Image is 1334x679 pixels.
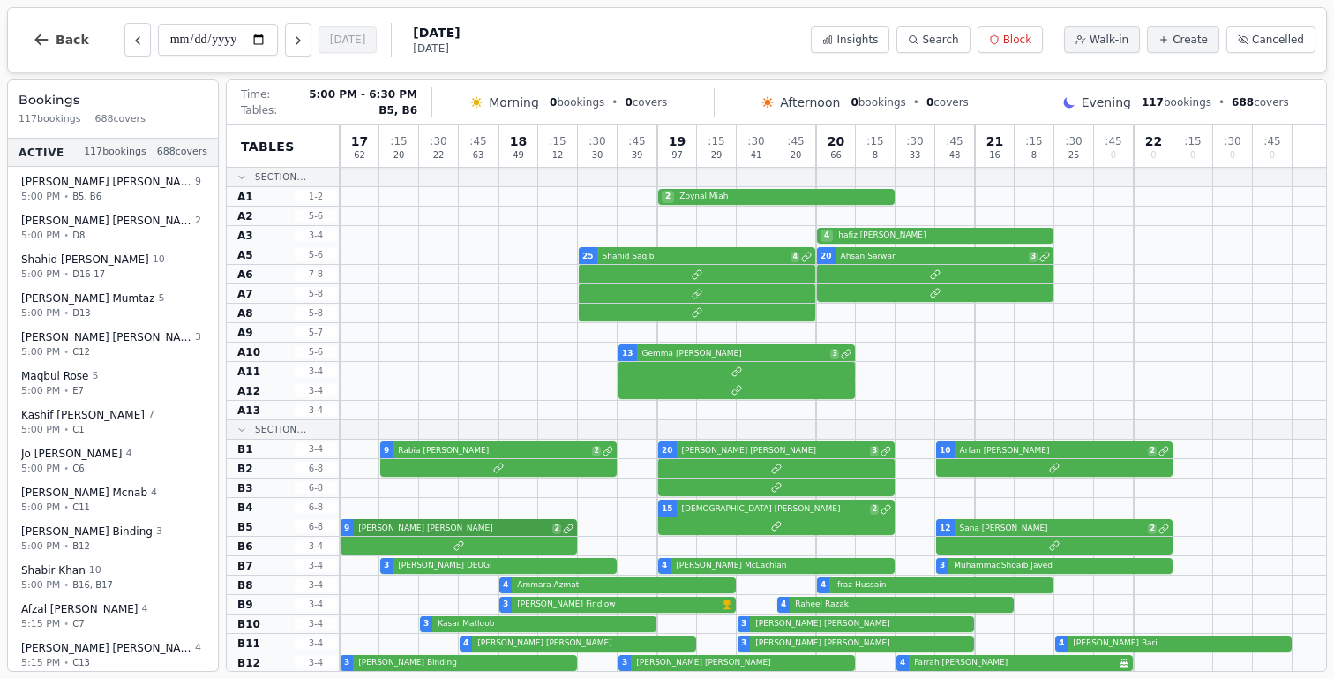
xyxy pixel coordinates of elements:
[433,151,445,160] span: 22
[72,578,113,592] span: B16, B17
[751,151,762,160] span: 41
[662,503,673,516] span: 15
[237,462,253,476] span: B2
[11,596,214,638] button: Afzal [PERSON_NAME]45:15 PM•C7
[124,23,151,57] button: Previous day
[1068,151,1080,160] span: 25
[64,345,69,358] span: •
[344,657,349,669] span: 3
[896,26,970,53] button: Search
[64,268,69,281] span: •
[21,383,60,398] span: 5:00 PM
[866,136,883,147] span: : 15
[237,404,260,418] span: A13
[237,248,253,262] span: A5
[295,520,337,533] span: 6 - 8
[237,306,253,321] span: A8
[11,402,214,443] button: Kashif [PERSON_NAME]75:00 PM•C1
[21,524,153,539] span: [PERSON_NAME] Binding
[837,251,1028,263] span: Ahsan Sarwar
[21,175,191,189] span: [PERSON_NAME] [PERSON_NAME]
[295,287,337,300] span: 5 - 8
[72,190,101,203] span: B5, B6
[64,190,69,203] span: •
[611,95,618,109] span: •
[21,369,89,383] span: Maqbul Rose
[582,251,594,263] span: 25
[295,442,337,456] span: 3 - 4
[237,559,253,573] span: B7
[21,408,145,422] span: Kashif [PERSON_NAME]
[1145,135,1162,147] span: 22
[599,251,790,263] span: Shahid Saqib
[64,656,69,669] span: •
[1218,95,1225,109] span: •
[1069,638,1288,650] span: [PERSON_NAME] Bari
[19,19,103,61] button: Back
[237,539,253,554] span: B6
[11,518,214,560] button: [PERSON_NAME] Binding35:00 PM•B12
[940,560,945,572] span: 3
[95,112,146,127] span: 688 covers
[413,24,460,41] span: [DATE]
[295,345,337,358] span: 5 - 6
[1031,151,1037,160] span: 8
[434,618,653,630] span: Kasar Matloob
[72,229,85,242] span: D8
[237,520,253,534] span: B5
[711,151,723,160] span: 29
[355,523,551,535] span: [PERSON_NAME] [PERSON_NAME]
[632,151,643,160] span: 39
[295,268,337,281] span: 7 - 8
[237,384,260,398] span: A12
[821,579,826,592] span: 4
[64,229,69,242] span: •
[21,344,60,359] span: 5:00 PM
[676,191,891,203] span: Zoynal Miah
[669,135,686,147] span: 19
[926,96,933,109] span: 0
[513,579,732,592] span: Ammara Azmat
[828,135,844,147] span: 20
[741,618,746,630] span: 3
[552,524,561,534] span: 2
[11,285,214,327] button: [PERSON_NAME] Mumtaz55:00 PM•D13
[633,657,851,669] span: [PERSON_NAME] [PERSON_NAME]
[11,441,214,482] button: Jo [PERSON_NAME]45:00 PM•C6
[295,190,337,203] span: 1 - 2
[836,33,878,47] span: Insights
[72,345,90,358] span: C12
[72,539,90,553] span: B12
[752,618,971,630] span: [PERSON_NAME] [PERSON_NAME]
[851,96,858,109] span: 0
[549,136,566,147] span: : 15
[93,369,99,384] span: 5
[910,151,921,160] span: 33
[319,26,378,53] button: [DATE]
[237,637,260,651] span: B11
[11,324,214,366] button: [PERSON_NAME] [PERSON_NAME]35:00 PM•C12
[237,229,253,243] span: A3
[295,229,337,242] span: 3 - 4
[708,136,724,147] span: : 15
[851,95,905,109] span: bookings
[295,559,337,572] span: 3 - 4
[285,23,311,57] button: Next day
[19,112,81,127] span: 117 bookings
[72,501,90,514] span: C11
[295,637,337,650] span: 3 - 4
[393,151,405,160] span: 20
[592,151,603,160] span: 30
[926,95,969,109] span: covers
[72,617,84,630] span: C7
[625,95,667,109] span: covers
[295,365,337,378] span: 3 - 4
[19,145,64,159] span: Active
[11,207,214,249] button: [PERSON_NAME] [PERSON_NAME]25:00 PM•D8
[1025,136,1042,147] span: : 15
[671,151,683,160] span: 97
[21,655,60,670] span: 5:15 PM
[295,404,337,417] span: 3 - 4
[622,348,633,360] span: 13
[378,103,417,117] span: B5, B6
